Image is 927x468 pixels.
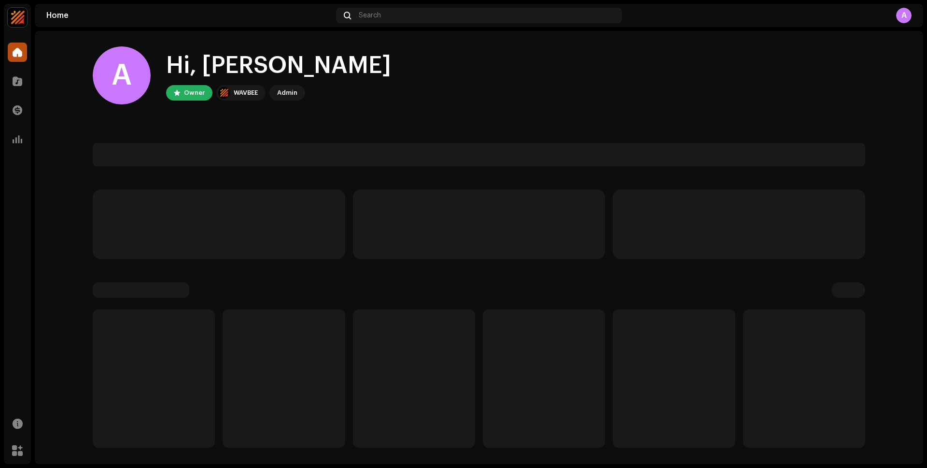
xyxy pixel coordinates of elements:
div: Hi, [PERSON_NAME] [166,50,391,81]
div: A [896,8,912,23]
div: A [93,46,151,104]
img: edf75770-94a4-4c7b-81a4-750147990cad [8,8,27,27]
span: Search [359,12,381,19]
img: edf75770-94a4-4c7b-81a4-750147990cad [218,87,230,99]
div: Owner [184,87,205,99]
div: Admin [277,87,297,99]
div: WAVBEE [234,87,258,99]
div: Home [46,12,332,19]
